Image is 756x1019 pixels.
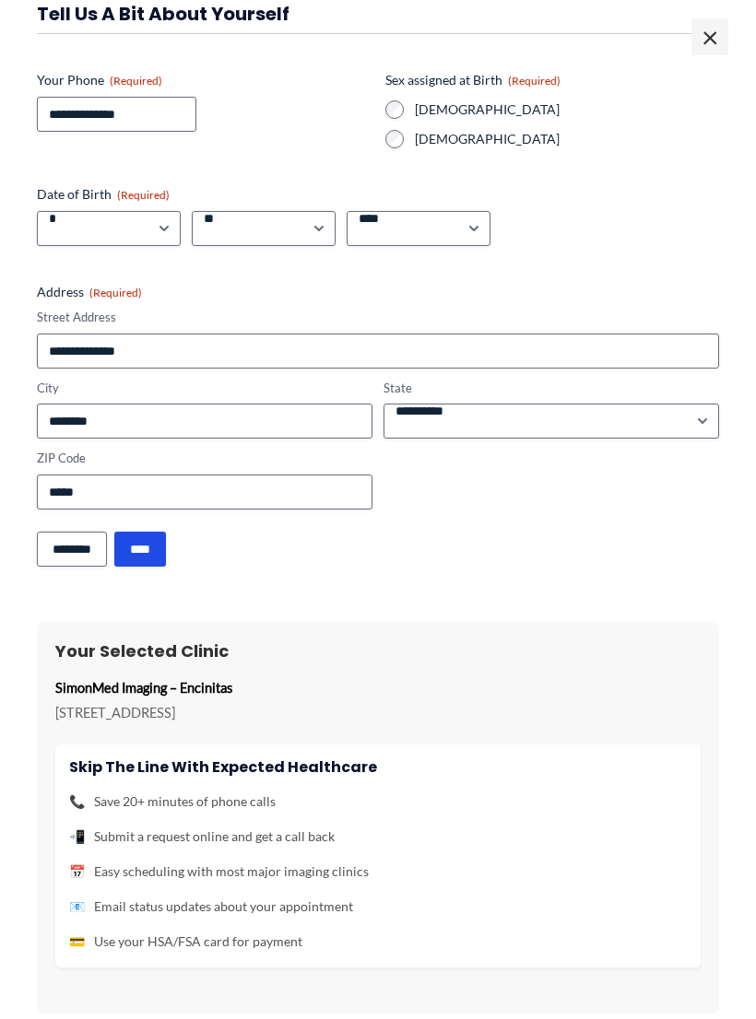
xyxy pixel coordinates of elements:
p: SimonMed Imaging – Encinitas [55,675,701,700]
h4: Skip the line with Expected Healthcare [69,758,687,776]
label: Your Phone [37,71,371,89]
span: 📞 [69,790,85,814]
span: 📅 [69,860,85,884]
li: Email status updates about your appointment [69,895,687,919]
span: (Required) [508,74,561,88]
label: City [37,380,372,397]
label: Street Address [37,309,719,326]
label: State [384,380,719,397]
span: 📧 [69,895,85,919]
li: Easy scheduling with most major imaging clinics [69,860,687,884]
span: × [691,18,728,55]
p: [STREET_ADDRESS] [55,700,701,725]
label: ZIP Code [37,450,372,467]
legend: Date of Birth [37,185,170,204]
span: (Required) [89,286,142,299]
li: Submit a request online and get a call back [69,825,687,849]
span: 📲 [69,825,85,849]
span: (Required) [117,188,170,202]
label: [DEMOGRAPHIC_DATA] [415,130,719,148]
span: 💳 [69,930,85,954]
li: Save 20+ minutes of phone calls [69,790,687,814]
legend: Address [37,283,142,301]
li: Use your HSA/FSA card for payment [69,930,687,954]
h3: Your Selected Clinic [55,640,701,662]
legend: Sex assigned at Birth [385,71,561,89]
h3: Tell us a bit about yourself [37,2,719,26]
span: (Required) [110,74,162,88]
label: [DEMOGRAPHIC_DATA] [415,100,719,119]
